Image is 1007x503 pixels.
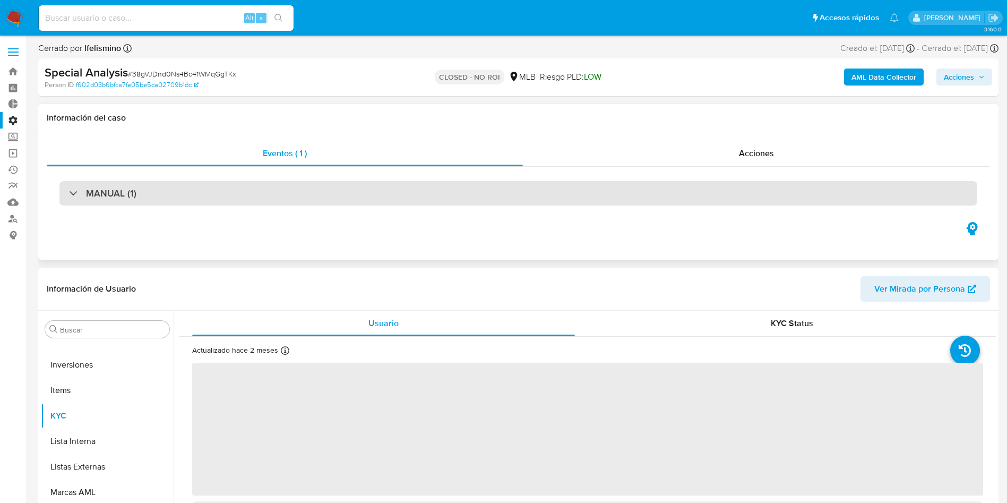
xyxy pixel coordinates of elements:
button: search-icon [268,11,289,25]
a: Notificaciones [890,13,899,22]
h1: Información de Usuario [47,284,136,294]
span: Acciones [739,147,774,159]
button: Lista Interna [41,429,174,454]
span: LOW [584,71,601,83]
span: Alt [245,13,254,23]
button: Ver Mirada por Persona [860,276,990,302]
a: f602d03b6bfca7fe05be5ca02709b1dc [76,80,199,90]
span: Usuario [368,317,399,329]
b: lfelismino [82,42,121,54]
span: Ver Mirada por Persona [874,276,965,302]
button: Buscar [49,325,58,334]
p: Actualizado hace 2 meses [192,345,278,355]
input: Buscar [60,325,165,335]
button: Inversiones [41,352,174,378]
button: Listas Externas [41,454,174,480]
span: KYC Status [771,317,813,329]
span: # 38gVJDnd0Ns4Bc41WMqGgTKx [128,69,236,79]
span: Cerrado por [38,42,121,54]
span: Acciones [944,69,974,86]
span: Eventos ( 1 ) [263,147,307,159]
p: CLOSED - NO ROI [435,70,504,84]
span: s [260,13,263,23]
span: ‌ [192,363,983,496]
span: Riesgo PLD: [540,71,601,83]
button: Items [41,378,174,403]
b: AML Data Collector [851,69,916,86]
button: Acciones [936,69,992,86]
div: Cerrado el: [DATE] [922,42,999,54]
input: Buscar usuario o caso... [39,11,294,25]
b: Person ID [45,80,74,90]
a: Salir [988,12,999,23]
h1: Información del caso [47,113,990,123]
div: Creado el: [DATE] [840,42,915,54]
button: KYC [41,403,174,429]
h3: MANUAL (1) [86,187,136,199]
span: Accesos rápidos [820,12,879,23]
div: MANUAL (1) [59,181,977,206]
button: AML Data Collector [844,69,924,86]
div: MLB [509,71,536,83]
span: - [917,42,919,54]
p: joaquin.santistebe@mercadolibre.com [924,13,984,23]
b: Special Analysis [45,64,128,81]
